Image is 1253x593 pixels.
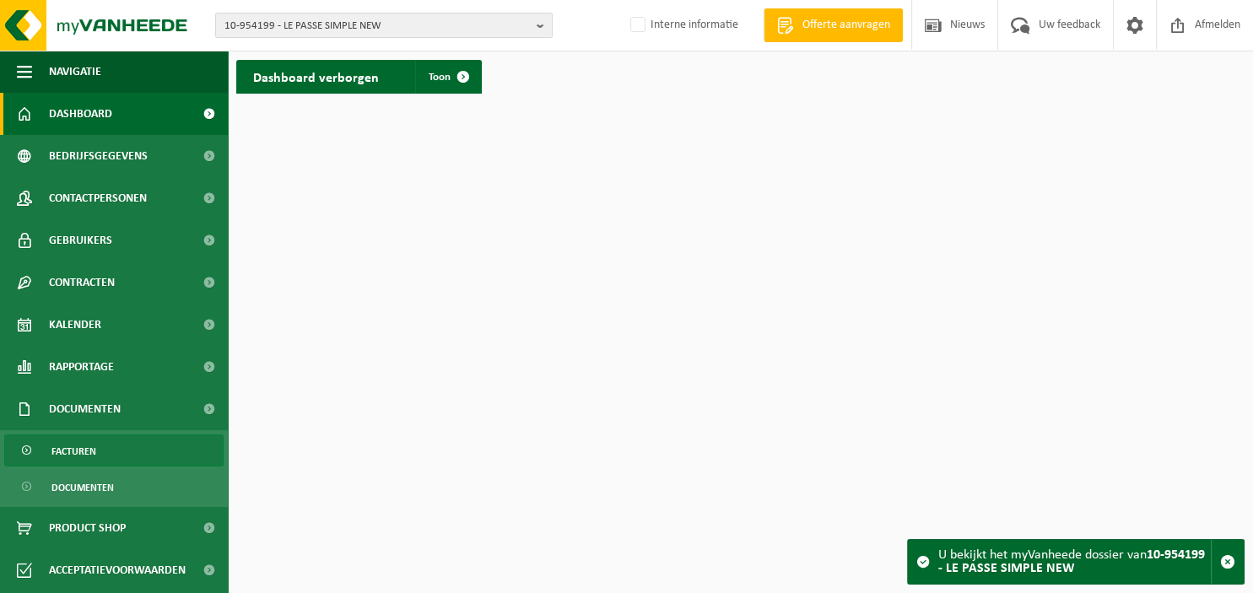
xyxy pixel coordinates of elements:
span: Bedrijfsgegevens [49,135,148,177]
div: U bekijkt het myVanheede dossier van [938,540,1211,584]
span: Gebruikers [49,219,112,261]
span: Facturen [51,435,96,467]
span: Kalender [49,304,101,346]
span: Rapportage [49,346,114,388]
span: Contracten [49,261,115,304]
span: Documenten [49,388,121,430]
span: Toon [429,72,451,83]
strong: 10-954199 - LE PASSE SIMPLE NEW [938,548,1205,575]
span: Documenten [51,472,114,504]
button: 10-954199 - LE PASSE SIMPLE NEW [215,13,553,38]
span: Dashboard [49,93,112,135]
label: Interne informatie [627,13,738,38]
a: Offerte aanvragen [764,8,903,42]
span: Navigatie [49,51,101,93]
span: Product Shop [49,507,126,549]
a: Documenten [4,471,224,503]
a: Toon [415,60,480,94]
a: Facturen [4,434,224,466]
h2: Dashboard verborgen [236,60,396,93]
span: Acceptatievoorwaarden [49,549,186,591]
span: 10-954199 - LE PASSE SIMPLE NEW [224,13,530,39]
span: Contactpersonen [49,177,147,219]
span: Offerte aanvragen [798,17,894,34]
